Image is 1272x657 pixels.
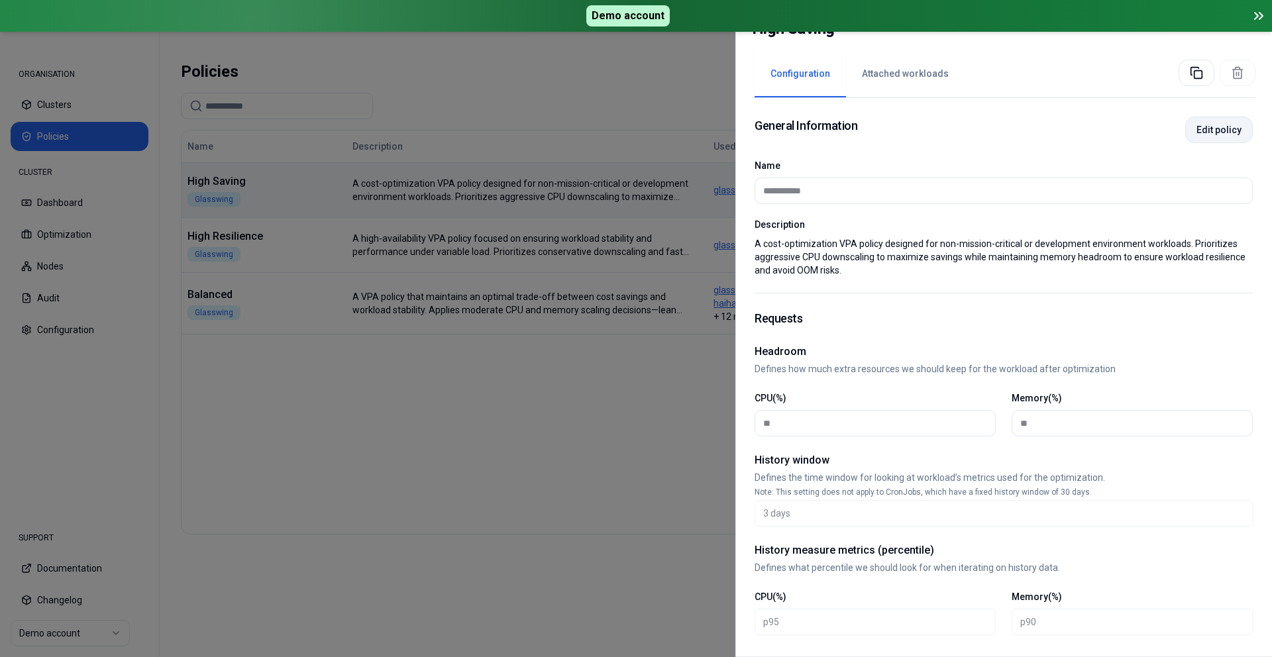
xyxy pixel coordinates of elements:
h2: High Saving [752,17,834,40]
p: Defines the time window for looking at workload’s metrics used for the optimization. [755,471,1253,484]
p: A cost-optimization VPA policy designed for non-mission-critical or development environment workl... [755,237,1253,277]
h1: Requests [755,309,1253,328]
button: Attached workloads [846,51,965,97]
button: Edit policy [1185,117,1253,143]
label: CPU(%) [755,393,786,403]
p: Defines how much extra resources we should keep for the workload after optimization [755,362,1253,376]
h1: General Information [755,117,857,143]
label: CPU(%) [755,591,786,602]
label: Name [755,160,780,171]
button: Configuration [755,51,846,97]
p: Defines what percentile we should look for when iterating on history data. [755,561,1253,574]
label: Memory(%) [1012,591,1062,602]
h2: History measure metrics (percentile) [755,542,1253,558]
h2: History window [755,452,1253,468]
p: Note: This setting does not apply to CronJobs, which have a fixed history window of 30 days. [755,487,1253,497]
label: Description [755,220,1253,229]
label: Memory(%) [1012,393,1062,403]
h2: Headroom [755,344,1253,360]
